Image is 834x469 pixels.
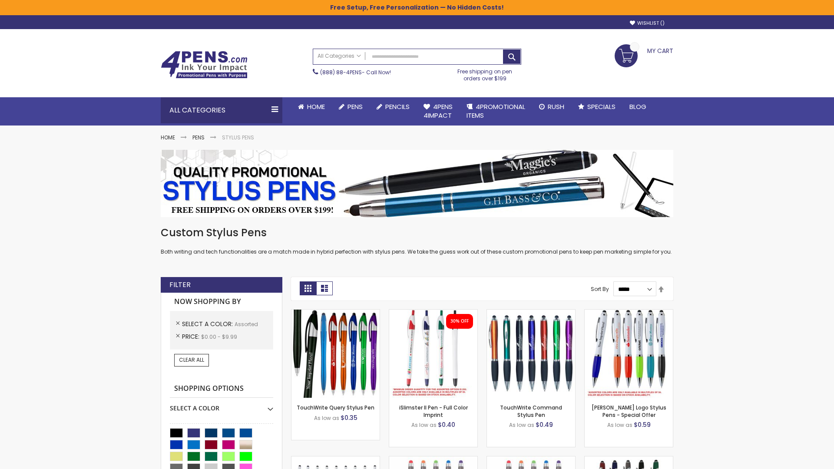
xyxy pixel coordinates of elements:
[318,53,361,59] span: All Categories
[389,309,477,317] a: iSlimster II - Full Color-Assorted
[300,281,316,295] strong: Grid
[161,134,175,141] a: Home
[548,102,564,111] span: Rush
[587,102,616,111] span: Specials
[630,20,665,26] a: Wishlist
[592,404,666,418] a: [PERSON_NAME] Logo Stylus Pens - Special Offer
[591,285,609,293] label: Sort By
[161,97,282,123] div: All Categories
[385,102,410,111] span: Pencils
[314,414,339,422] span: As low as
[399,404,468,418] a: iSlimster II Pen - Full Color Imprint
[320,69,362,76] a: (888) 88-4PENS
[161,226,673,240] h1: Custom Stylus Pens
[170,293,273,311] strong: Now Shopping by
[222,134,254,141] strong: Stylus Pens
[424,102,453,120] span: 4Pens 4impact
[170,380,273,398] strong: Shopping Options
[297,404,374,411] a: TouchWrite Query Stylus Pen
[585,309,673,317] a: Kimberly Logo Stylus Pens-Assorted
[307,102,325,111] span: Home
[174,354,209,366] a: Clear All
[532,97,571,116] a: Rush
[313,49,365,63] a: All Categories
[169,280,191,290] strong: Filter
[235,320,258,328] span: Assorted
[389,310,477,398] img: iSlimster II - Full Color-Assorted
[585,310,673,398] img: Kimberly Logo Stylus Pens-Assorted
[332,97,370,116] a: Pens
[370,97,417,116] a: Pencils
[179,356,204,363] span: Clear All
[536,420,553,429] span: $0.49
[182,320,235,328] span: Select A Color
[161,51,248,79] img: 4Pens Custom Pens and Promotional Products
[347,102,363,111] span: Pens
[291,310,380,398] img: TouchWrite Query Stylus Pen-Assorted
[487,456,575,463] a: Islander Softy Gel with Stylus - ColorJet Imprint-Assorted
[449,65,522,82] div: Free shipping on pen orders over $199
[450,318,469,324] div: 30% OFF
[291,309,380,317] a: TouchWrite Query Stylus Pen-Assorted
[291,456,380,463] a: Stiletto Advertising Stylus Pens-Assorted
[417,97,460,126] a: 4Pens4impact
[389,456,477,463] a: Islander Softy Gel Pen with Stylus-Assorted
[500,404,562,418] a: TouchWrite Command Stylus Pen
[487,309,575,317] a: TouchWrite Command Stylus Pen-Assorted
[571,97,622,116] a: Specials
[201,333,237,340] span: $0.00 - $9.99
[161,226,673,256] div: Both writing and tech functionalities are a match made in hybrid perfection with stylus pens. We ...
[320,69,391,76] span: - Call Now!
[629,102,646,111] span: Blog
[291,97,332,116] a: Home
[487,310,575,398] img: TouchWrite Command Stylus Pen-Assorted
[170,398,273,413] div: Select A Color
[460,97,532,126] a: 4PROMOTIONALITEMS
[341,413,357,422] span: $0.35
[411,421,437,429] span: As low as
[634,420,651,429] span: $0.59
[161,150,673,217] img: Stylus Pens
[467,102,525,120] span: 4PROMOTIONAL ITEMS
[509,421,534,429] span: As low as
[438,420,455,429] span: $0.40
[622,97,653,116] a: Blog
[585,456,673,463] a: Custom Soft Touch® Metal Pens with Stylus-Assorted
[607,421,632,429] span: As low as
[192,134,205,141] a: Pens
[182,332,201,341] span: Price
